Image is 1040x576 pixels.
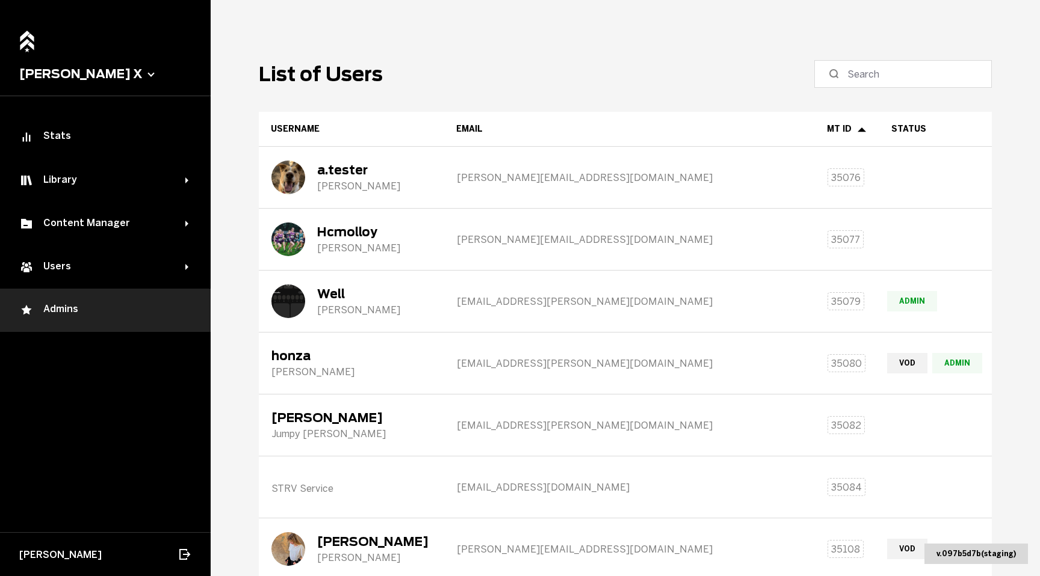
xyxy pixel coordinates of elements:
div: Admins [19,303,191,317]
tr: honza[PERSON_NAME][EMAIL_ADDRESS][PERSON_NAME][DOMAIN_NAME]35080VODAdmin [259,332,992,394]
span: 35082 [831,420,861,431]
div: Library [19,173,185,188]
img: Well [271,284,305,318]
span: VOD [887,539,927,559]
div: STRV Service [271,483,333,494]
div: [PERSON_NAME] [317,180,400,192]
button: Log out [171,541,197,568]
tr: [PERSON_NAME]Jumpy [PERSON_NAME][EMAIL_ADDRESS][PERSON_NAME][DOMAIN_NAME]35082 [259,394,992,456]
span: [EMAIL_ADDRESS][PERSON_NAME][DOMAIN_NAME] [457,420,713,431]
span: [PERSON_NAME][EMAIL_ADDRESS][DOMAIN_NAME] [457,234,713,245]
div: MT ID [827,124,867,134]
div: honza [271,349,354,363]
div: Stats [19,130,191,144]
div: [PERSON_NAME] [317,535,429,549]
span: Admin [887,291,937,311]
tr: STRV Service[EMAIL_ADDRESS][DOMAIN_NAME]35084 [259,456,992,518]
span: [PERSON_NAME][EMAIL_ADDRESS][DOMAIN_NAME] [457,172,713,183]
div: Jumpy [PERSON_NAME] [271,428,386,440]
div: [PERSON_NAME] [317,242,400,254]
span: [EMAIL_ADDRESS][PERSON_NAME][DOMAIN_NAME] [457,296,713,307]
input: Search [847,67,967,81]
span: 35077 [831,234,860,245]
img: tyna [271,532,305,566]
div: Content Manager [19,216,185,231]
th: Status [879,112,992,147]
tr: WellWell[PERSON_NAME][EMAIL_ADDRESS][PERSON_NAME][DOMAIN_NAME]35079Admin [259,271,992,332]
div: Users [19,260,185,274]
th: Toggle SortBy [444,112,815,147]
span: [PERSON_NAME][EMAIL_ADDRESS][DOMAIN_NAME] [457,544,713,555]
span: [PERSON_NAME] [19,549,102,560]
div: Well [317,287,400,301]
span: 35079 [831,296,861,307]
div: a.tester [317,163,400,177]
th: Toggle SortBy [259,112,444,147]
img: a.tester [271,161,305,194]
div: [PERSON_NAME] [317,304,400,316]
button: [PERSON_NAME] X [19,67,191,81]
span: [EMAIL_ADDRESS][PERSON_NAME][DOMAIN_NAME] [457,358,713,369]
h1: List of Users [259,63,383,86]
span: [EMAIL_ADDRESS][DOMAIN_NAME] [457,482,630,493]
span: 35076 [831,172,861,183]
span: 35080 [831,358,862,369]
div: [PERSON_NAME] [271,411,386,425]
div: [PERSON_NAME] [271,366,354,378]
span: 35108 [831,544,860,555]
div: [PERSON_NAME] [317,552,429,563]
img: Hcmolloy [271,222,305,256]
th: Toggle SortBy [815,112,879,147]
div: Hcmolloy [317,225,400,239]
span: Admin [932,353,982,373]
div: v. 097b5d7b ( staging ) [924,544,1028,564]
a: Home [16,24,38,50]
span: VOD [887,353,927,373]
tr: a.testera.tester[PERSON_NAME][PERSON_NAME][EMAIL_ADDRESS][DOMAIN_NAME]35076 [259,147,992,209]
span: 35084 [831,482,862,493]
tr: HcmolloyHcmolloy[PERSON_NAME][PERSON_NAME][EMAIL_ADDRESS][DOMAIN_NAME]35077 [259,209,992,271]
